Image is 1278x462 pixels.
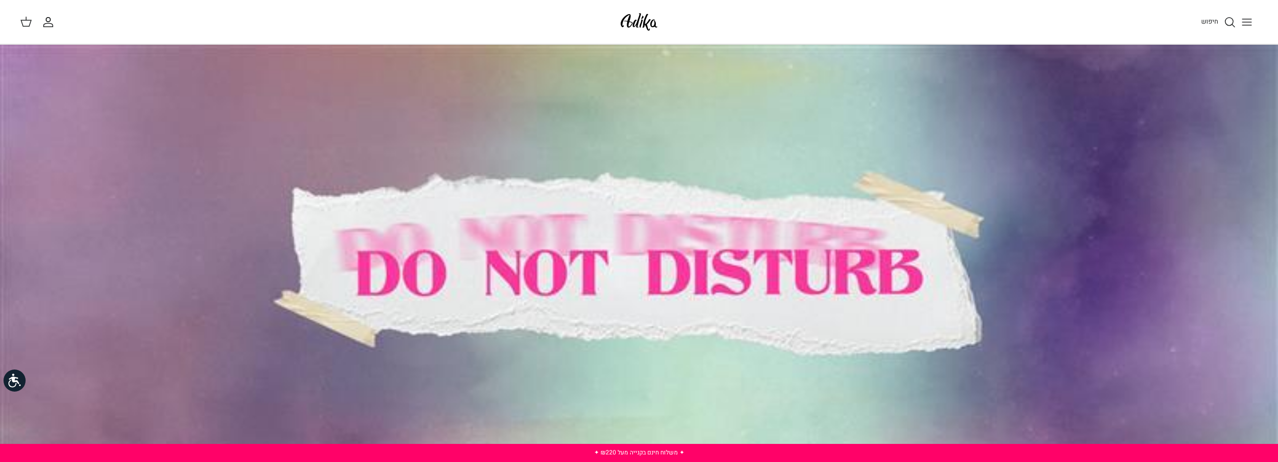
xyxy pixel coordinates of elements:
a: חיפוש [1201,16,1236,28]
a: ✦ משלוח חינם בקנייה מעל ₪220 ✦ [594,448,684,457]
span: חיפוש [1201,17,1218,26]
a: החשבון שלי [42,16,58,28]
button: Toggle menu [1236,11,1258,33]
img: Adika IL [618,10,660,34]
